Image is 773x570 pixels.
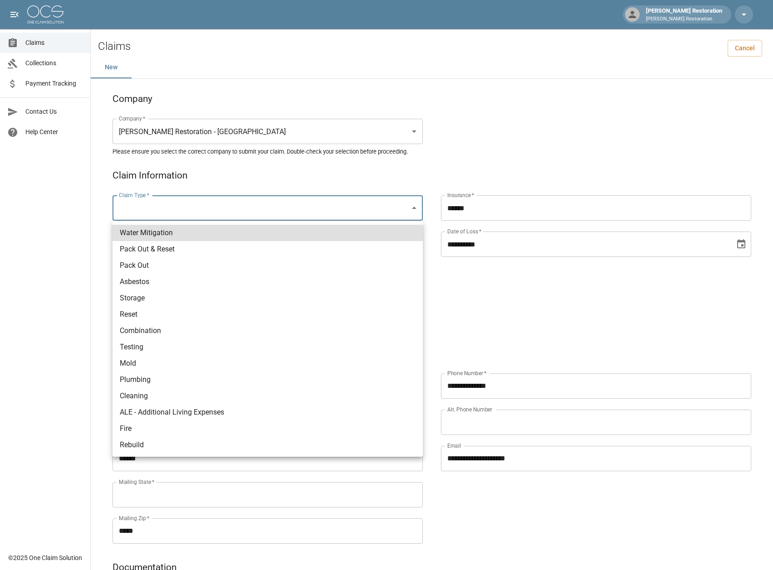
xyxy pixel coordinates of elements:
li: Reset [113,306,423,323]
li: Testing [113,339,423,355]
li: Fire [113,420,423,437]
li: Plumbing [113,372,423,388]
li: Asbestos [113,274,423,290]
li: Combination [113,323,423,339]
li: Cleaning [113,388,423,404]
li: ALE - Additional Living Expenses [113,404,423,420]
li: Water Mitigation [113,225,423,241]
li: Pack Out & Reset [113,241,423,257]
li: Pack Out [113,257,423,274]
li: Mold [113,355,423,372]
li: Storage [113,290,423,306]
li: Rebuild [113,437,423,453]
